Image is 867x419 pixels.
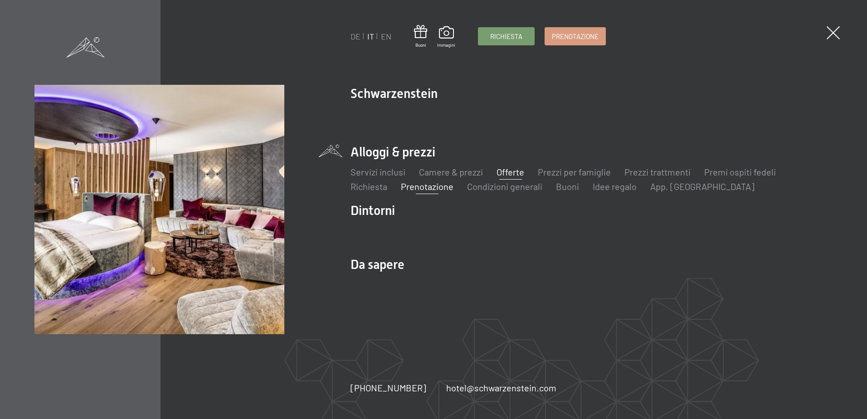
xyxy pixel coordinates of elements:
a: Prenotazione [401,181,453,192]
span: [PHONE_NUMBER] [351,382,426,393]
span: Immagini [437,42,455,48]
a: [PHONE_NUMBER] [351,381,426,394]
a: Richiesta [351,181,387,192]
a: App. [GEOGRAPHIC_DATA] [650,181,755,192]
a: Condizioni generali [467,181,542,192]
a: Immagini [437,26,455,48]
a: Buoni [556,181,579,192]
a: Prenotazione [545,28,605,45]
a: Prezzi trattmenti [624,166,691,177]
a: IT [367,31,374,41]
a: Richiesta [478,28,534,45]
span: Prenotazione [552,32,599,41]
a: hotel@schwarzenstein.com [446,381,556,394]
a: Premi ospiti fedeli [704,166,776,177]
a: DE [351,31,360,41]
a: Offerte [497,166,524,177]
a: Prezzi per famiglie [538,166,611,177]
a: Buoni [414,25,427,48]
a: Servizi inclusi [351,166,405,177]
a: EN [381,31,391,41]
a: Camere & prezzi [419,166,483,177]
span: Richiesta [490,32,522,41]
span: Buoni [414,42,427,48]
a: Idee regalo [593,181,637,192]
